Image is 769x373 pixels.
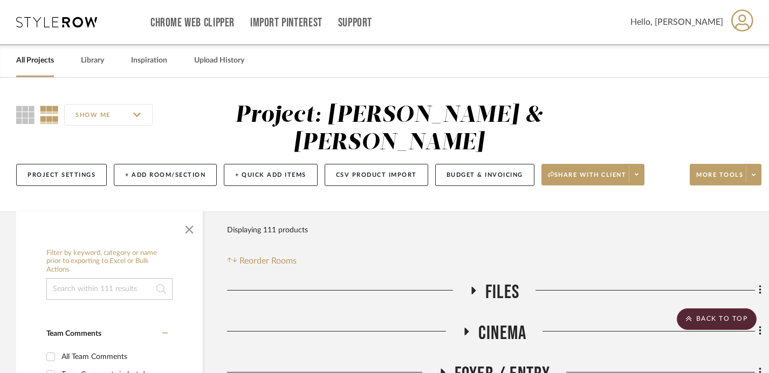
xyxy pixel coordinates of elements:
button: Reorder Rooms [227,254,297,267]
button: + Quick Add Items [224,164,318,186]
a: Chrome Web Clipper [150,18,235,27]
span: FILES [485,281,519,304]
scroll-to-top-button: BACK TO TOP [677,308,757,330]
button: Project Settings [16,164,107,186]
button: Close [178,217,200,238]
button: More tools [690,164,761,185]
button: Share with client [541,164,645,185]
div: All Team Comments [61,348,165,365]
div: Displaying 111 products [227,219,308,241]
button: + Add Room/Section [114,164,217,186]
span: Reorder Rooms [239,254,297,267]
a: All Projects [16,53,54,68]
button: Budget & Invoicing [435,164,534,186]
a: Library [81,53,104,68]
span: CINEMA [478,322,526,345]
input: Search within 111 results [46,278,173,300]
span: Hello, [PERSON_NAME] [630,16,723,29]
a: Inspiration [131,53,167,68]
button: CSV Product Import [325,164,428,186]
span: Share with client [548,171,627,187]
span: Team Comments [46,330,101,337]
span: More tools [696,171,743,187]
a: Import Pinterest [250,18,322,27]
a: Upload History [194,53,244,68]
div: Project: [PERSON_NAME] & [PERSON_NAME] [235,104,543,154]
h6: Filter by keyword, category or name prior to exporting to Excel or Bulk Actions [46,249,173,274]
a: Support [338,18,372,27]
